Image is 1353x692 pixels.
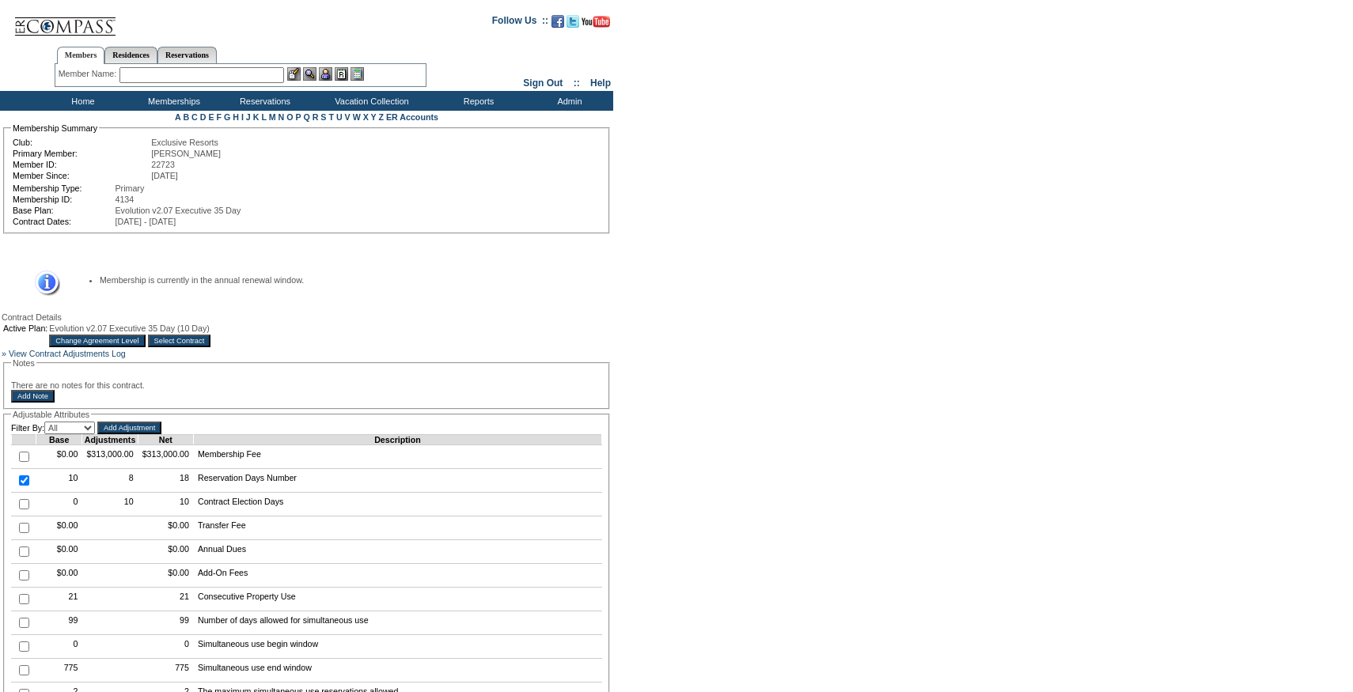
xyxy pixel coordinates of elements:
li: Membership is currently in the annual renewal window. [100,275,586,285]
a: B [183,112,189,122]
td: $0.00 [36,564,82,588]
a: V [345,112,351,122]
td: Admin [522,91,613,111]
img: Reservations [335,67,348,81]
img: Impersonate [319,67,332,81]
a: Reservations [157,47,217,63]
a: T [328,112,334,122]
a: K [253,112,260,122]
a: A [175,112,180,122]
td: Add-On Fees [193,564,601,588]
a: Y [371,112,377,122]
td: Simultaneous use end window [193,659,601,683]
td: Vacation Collection [309,91,431,111]
td: Member Since: [13,171,150,180]
td: Filter By: [11,422,95,434]
td: Membership Type: [13,183,114,193]
a: Members [57,47,105,64]
td: Transfer Fee [193,516,601,540]
input: Change Agreement Level [49,335,145,347]
td: 0 [138,635,193,659]
span: 4134 [116,195,135,204]
span: [PERSON_NAME] [151,149,221,158]
a: Sign Out [523,78,563,89]
legend: Notes [11,358,36,368]
span: :: [574,78,580,89]
span: 22723 [151,160,175,169]
input: Add Adjustment [97,422,161,434]
td: Active Plan: [3,323,47,333]
td: Adjustments [82,435,138,445]
td: Member ID: [13,160,150,169]
img: Follow us on Twitter [567,15,579,28]
legend: Adjustable Attributes [11,410,91,419]
a: D [200,112,207,122]
a: O [286,112,293,122]
td: $0.00 [36,516,82,540]
img: Information Message [25,270,60,297]
td: Number of days allowed for simultaneous use [193,611,601,635]
a: G [224,112,230,122]
td: 99 [36,611,82,635]
td: Membership Fee [193,445,601,469]
span: [DATE] [151,171,178,180]
td: $0.00 [138,564,193,588]
a: L [261,112,266,122]
span: There are no notes for this contract. [11,380,145,390]
td: 0 [36,493,82,516]
td: 10 [138,493,193,516]
td: Annual Dues [193,540,601,564]
td: Base Plan: [13,206,114,215]
td: Home [36,91,127,111]
td: Base [36,435,82,445]
span: Evolution v2.07 Executive 35 Day [116,206,241,215]
span: Evolution v2.07 Executive 35 Day (10 Day) [49,323,210,333]
td: Memberships [127,91,218,111]
td: $313,000.00 [138,445,193,469]
td: $0.00 [36,445,82,469]
img: Compass Home [13,4,116,36]
td: $0.00 [36,540,82,564]
a: I [241,112,244,122]
td: Primary Member: [13,149,150,158]
td: $0.00 [138,516,193,540]
a: X [363,112,369,122]
a: Z [378,112,384,122]
td: $313,000.00 [82,445,138,469]
img: Become our fan on Facebook [551,15,564,28]
td: 99 [138,611,193,635]
td: Reports [431,91,522,111]
td: Net [138,435,193,445]
div: Contract Details [2,312,612,322]
a: N [279,112,285,122]
a: Q [303,112,309,122]
td: Contract Election Days [193,493,601,516]
a: U [336,112,343,122]
input: Select Contract [148,335,211,347]
a: » View Contract Adjustments Log [2,349,126,358]
td: 21 [36,588,82,611]
td: 10 [36,469,82,493]
a: W [353,112,361,122]
a: C [191,112,198,122]
a: H [233,112,239,122]
td: 8 [82,469,138,493]
td: Membership ID: [13,195,114,204]
td: Simultaneous use begin window [193,635,601,659]
a: S [320,112,326,122]
td: Reservations [218,91,309,111]
legend: Membership Summary [11,123,99,133]
td: Follow Us :: [492,13,548,32]
td: Contract Dates: [13,217,114,226]
td: 18 [138,469,193,493]
a: R [313,112,319,122]
a: P [296,112,301,122]
td: Description [193,435,601,445]
a: Help [590,78,611,89]
td: 0 [36,635,82,659]
div: Member Name: [59,67,119,81]
a: Become our fan on Facebook [551,20,564,29]
td: $0.00 [138,540,193,564]
a: F [216,112,222,122]
span: Exclusive Resorts [151,138,218,147]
